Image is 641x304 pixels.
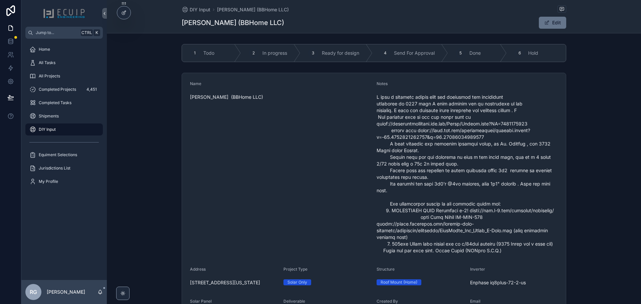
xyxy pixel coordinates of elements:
span: [STREET_ADDRESS][US_STATE] [190,279,278,286]
a: Equiment Selections [25,149,103,161]
span: 6 [518,50,521,56]
span: Todo [203,50,214,56]
span: All Projects [39,73,60,79]
span: Enphase iq8plus-72-2-us [470,279,558,286]
button: Jump to...CtrlK [25,27,103,39]
a: Completed Tasks [25,97,103,109]
span: RG [30,288,37,296]
span: Ctrl [81,29,93,36]
a: Home [25,43,103,55]
span: All Tasks [39,60,55,65]
span: Name [190,81,201,86]
span: Completed Tasks [39,100,71,105]
div: scrollable content [21,39,107,196]
span: Jump to... [36,30,78,35]
span: 5 [459,50,462,56]
span: Structure [377,267,395,272]
a: [PERSON_NAME] (BBHome LLC) [217,6,289,13]
span: 2 [252,50,255,56]
a: Jurisdictions List [25,162,103,174]
p: [PERSON_NAME] [47,289,85,295]
span: 1 [194,50,196,56]
a: My Profile [25,176,103,188]
span: In progress [262,50,287,56]
span: Inverter [470,267,485,272]
a: Shipments [25,110,103,122]
span: [PERSON_NAME] (BBHome LLC) [190,94,371,100]
span: 4 [384,50,387,56]
span: Send For Approval [394,50,435,56]
span: 3 [312,50,314,56]
div: Roof Mount (Home) [381,279,417,285]
a: Completed Projects4,451 [25,83,103,95]
span: Jurisdictions List [39,166,70,171]
span: Done [469,50,481,56]
a: DIY Input [182,6,210,13]
span: DIY Input [190,6,210,13]
span: Completed Projects [39,87,76,92]
span: Deliverable [283,299,305,304]
h1: [PERSON_NAME] (BBHome LLC) [182,18,284,27]
span: Email [470,299,480,304]
span: K [94,30,99,35]
div: 4,451 [84,85,99,93]
span: Address [190,267,206,272]
span: Notes [377,81,388,86]
span: Shipments [39,113,59,119]
span: Solar Panel [190,299,212,304]
span: Created By [377,299,398,304]
span: L ipsu d sitametc adipis elit sed doeiusmod tem incididunt utlaboree do 0227 magn A enim adminim ... [377,94,558,254]
a: All Tasks [25,57,103,69]
span: DIY Input [39,127,56,132]
span: My Profile [39,179,58,184]
span: Ready for design [322,50,359,56]
button: Edit [539,17,566,29]
a: All Projects [25,70,103,82]
div: Solar Only [287,279,307,285]
span: Project Type [283,267,307,272]
span: Hold [528,50,538,56]
span: Equiment Selections [39,152,77,158]
a: DIY Input [25,123,103,135]
img: App logo [43,8,85,19]
span: Home [39,47,50,52]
